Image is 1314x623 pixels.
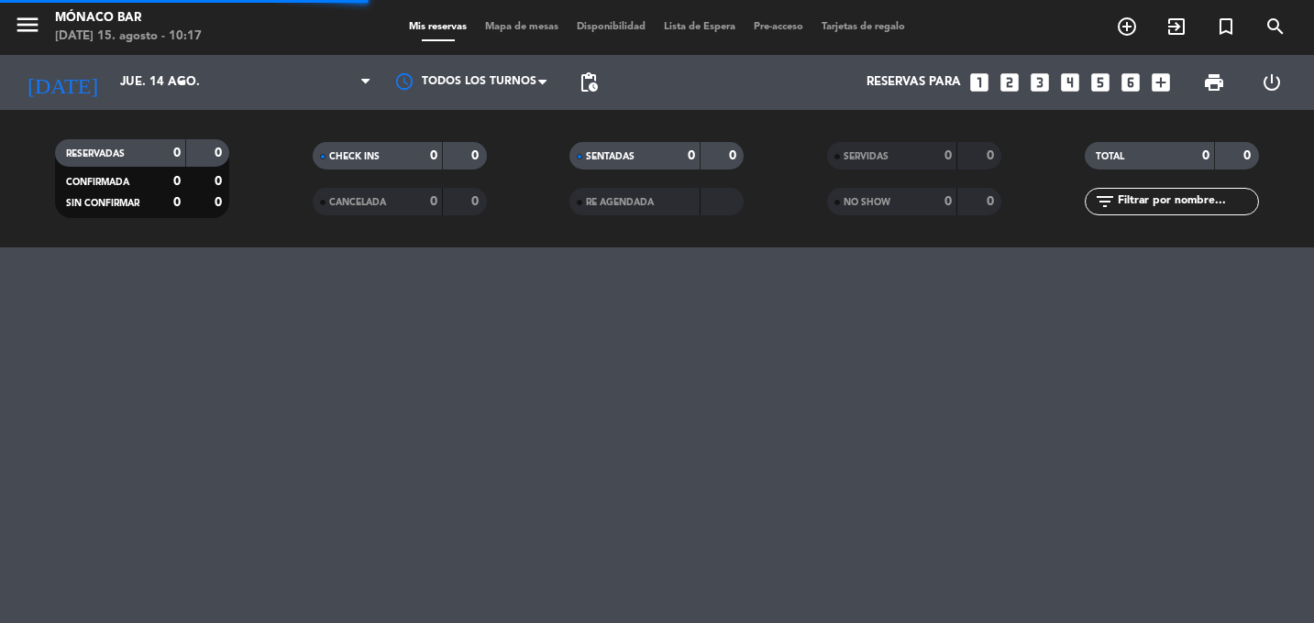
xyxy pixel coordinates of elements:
[1202,149,1209,162] strong: 0
[812,22,914,32] span: Tarjetas de regalo
[844,198,890,207] span: NO SHOW
[215,196,226,209] strong: 0
[14,62,111,103] i: [DATE]
[173,147,181,159] strong: 0
[430,195,437,208] strong: 0
[1215,16,1237,38] i: turned_in_not
[1149,71,1173,94] i: add_box
[476,22,568,32] span: Mapa de mesas
[1028,71,1052,94] i: looks_3
[1088,71,1112,94] i: looks_5
[1116,16,1138,38] i: add_circle_outline
[171,71,193,93] i: arrow_drop_down
[1203,71,1225,93] span: print
[1096,152,1124,161] span: TOTAL
[586,152,635,161] span: SENTADAS
[215,175,226,188] strong: 0
[66,178,129,187] span: CONFIRMADA
[329,198,386,207] span: CANCELADA
[1243,55,1300,110] div: LOG OUT
[173,175,181,188] strong: 0
[66,199,139,208] span: SIN CONFIRMAR
[329,152,380,161] span: CHECK INS
[967,71,991,94] i: looks_one
[430,149,437,162] strong: 0
[944,149,952,162] strong: 0
[1261,71,1283,93] i: power_settings_new
[729,149,740,162] strong: 0
[1058,71,1082,94] i: looks_4
[55,27,202,46] div: [DATE] 15. agosto - 10:17
[471,149,482,162] strong: 0
[867,75,961,90] span: Reservas para
[655,22,745,32] span: Lista de Espera
[745,22,812,32] span: Pre-acceso
[987,149,998,162] strong: 0
[998,71,1021,94] i: looks_two
[844,152,889,161] span: SERVIDAS
[66,149,125,158] span: RESERVADAS
[568,22,655,32] span: Disponibilidad
[14,11,41,38] i: menu
[1116,191,1258,212] input: Filtrar por nombre...
[1165,16,1187,38] i: exit_to_app
[987,195,998,208] strong: 0
[55,9,202,27] div: Mónaco Bar
[173,196,181,209] strong: 0
[688,149,695,162] strong: 0
[944,195,952,208] strong: 0
[578,71,600,93] span: pending_actions
[400,22,476,32] span: Mis reservas
[1119,71,1143,94] i: looks_6
[215,147,226,159] strong: 0
[1243,149,1254,162] strong: 0
[586,198,654,207] span: RE AGENDADA
[1264,16,1286,38] i: search
[471,195,482,208] strong: 0
[14,11,41,45] button: menu
[1094,191,1116,213] i: filter_list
